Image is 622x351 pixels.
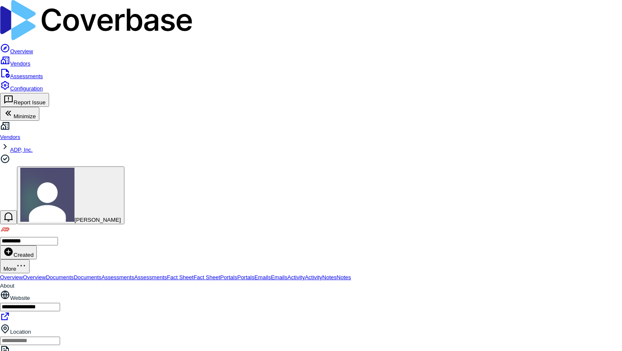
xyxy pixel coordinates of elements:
[237,274,254,280] span: Portals
[10,295,30,301] span: Website
[337,274,351,280] span: Notes
[10,329,31,335] span: Location
[287,274,305,280] span: Activity
[17,166,124,224] button: Maya Kutrowska avatar[PERSON_NAME]
[10,147,33,153] a: ADP, Inc.
[254,274,271,280] span: Emails
[102,274,134,280] span: Assessments
[74,217,121,223] span: [PERSON_NAME]
[74,274,102,280] span: Documents
[20,168,74,222] img: Maya Kutrowska avatar
[305,274,322,280] span: Activity
[167,274,194,280] span: Fact Sheet
[46,274,74,280] span: Documents
[134,274,167,280] span: Assessments
[271,274,287,280] span: Emails
[220,274,237,280] span: Portals
[193,274,220,280] span: Fact Sheet
[23,274,46,280] span: Overview
[3,252,33,258] span: Created
[322,274,337,280] span: Notes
